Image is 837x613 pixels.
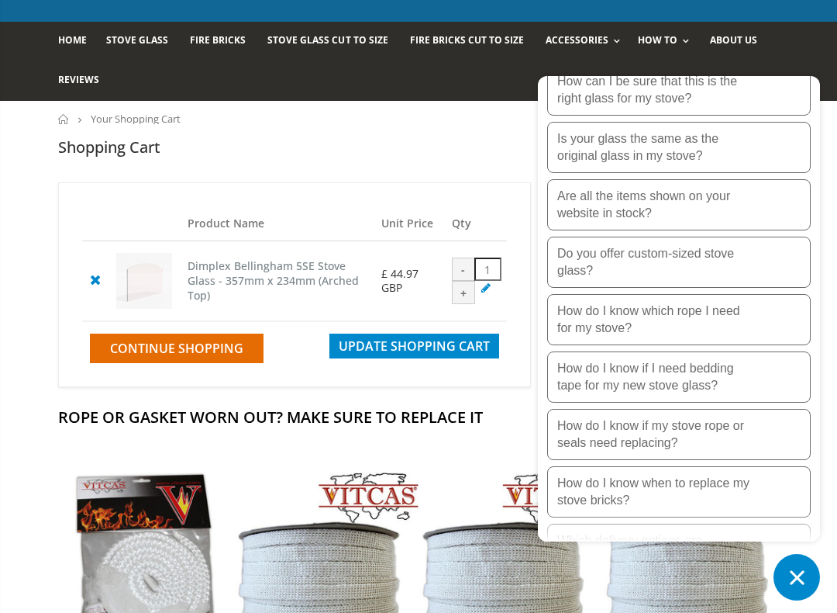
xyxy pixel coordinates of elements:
a: Home [58,114,70,124]
div: - [452,258,475,281]
a: About us [710,22,769,61]
th: Product Name [180,206,374,241]
span: How To [638,33,677,47]
span: Contact [712,73,757,86]
a: Fire Bricks Cut To Size [410,22,536,61]
button: Update Shopping Cart [329,334,499,358]
a: Stove Glass [106,22,180,61]
a: Contact [712,61,769,101]
a: Dimplex Bellingham 5SE Stove Glass - 357mm x 234mm (Arched Top) [188,258,359,303]
span: Stove Glass [106,33,168,47]
th: Qty [444,206,507,241]
span: Reviews [58,73,99,86]
img: Dimplex Bellingham 5SE Stove Glass - 357mm x 234mm (Arched Top) [116,253,172,309]
th: Unit Price [374,206,444,241]
div: + [452,281,475,304]
span: Fire Bricks Cut To Size [410,33,524,47]
a: Home [58,22,98,61]
span: Your Shopping Cart [91,112,181,126]
h2: Rope Or Gasket Worn Out? Make Sure To Replace It [58,407,779,428]
span: Accessories [546,33,608,47]
span: Fire Bricks [190,33,246,47]
span: Continue Shopping [110,340,243,357]
span: Stove Glass Cut To Size [267,33,387,47]
span: About us [710,33,757,47]
a: Fire Bricks [190,22,257,61]
a: Continue Shopping [90,334,263,363]
a: Reviews [58,61,111,101]
a: How To [638,22,697,61]
inbox-online-store-chat: Shopify online store chat [533,76,825,601]
span: Update Shopping Cart [339,338,490,355]
h1: Shopping Cart [58,137,160,158]
span: Home [58,33,87,47]
span: £ 44.97 GBP [381,266,418,295]
a: Stove Glass Cut To Size [267,22,399,61]
a: Accessories [546,22,628,61]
